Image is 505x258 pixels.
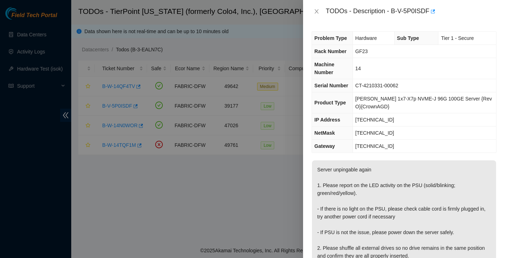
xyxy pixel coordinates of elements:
[355,66,361,71] span: 14
[355,35,377,41] span: Hardware
[314,130,335,136] span: NetMask
[312,8,322,15] button: Close
[355,130,394,136] span: [TECHNICAL_ID]
[314,48,347,54] span: Rack Number
[326,6,496,17] div: TODOs - Description - B-V-5P0ISDF
[314,117,340,123] span: IP Address
[397,35,419,41] span: Sub Type
[314,143,335,149] span: Gateway
[355,96,492,109] span: [PERSON_NAME] 1x7-X7p NVME-J 96G 100GE Server {Rev O}{CrownAGD}
[355,83,399,88] span: CT-4210331-00062
[355,48,368,54] span: GF23
[314,100,346,105] span: Product Type
[355,117,394,123] span: [TECHNICAL_ID]
[314,9,319,14] span: close
[314,62,334,75] span: Machine Number
[314,83,348,88] span: Serial Number
[441,35,474,41] span: Tier 1 - Secure
[314,35,347,41] span: Problem Type
[355,143,394,149] span: [TECHNICAL_ID]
